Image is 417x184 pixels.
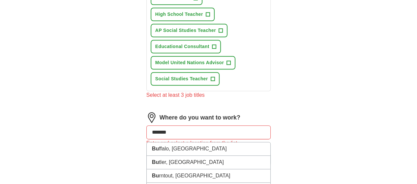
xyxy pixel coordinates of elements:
span: AP Social Studies Teacher [155,27,216,34]
span: Educational Consultant [155,43,209,50]
button: Model United Nations Advisor [151,56,235,69]
button: High School Teacher [151,8,215,21]
strong: Bu [152,173,159,178]
li: rntout, [GEOGRAPHIC_DATA] [147,169,271,183]
button: Social Studies Teacher [151,72,220,86]
img: location.png [146,112,157,123]
li: tler, [GEOGRAPHIC_DATA] [147,156,271,169]
span: High School Teacher [155,11,203,18]
span: Model United Nations Advisor [155,59,224,66]
button: Educational Consultant [151,40,221,53]
div: Select at least 3 job titles [146,91,271,99]
strong: Bu [152,159,159,165]
strong: Bu [152,146,159,151]
label: Where do you want to work? [160,113,240,122]
button: AP Social Studies Teacher [151,24,227,37]
span: Social Studies Teacher [155,75,208,82]
div: Enter and select a location from the list [146,139,271,147]
li: ffalo, [GEOGRAPHIC_DATA] [147,142,271,156]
